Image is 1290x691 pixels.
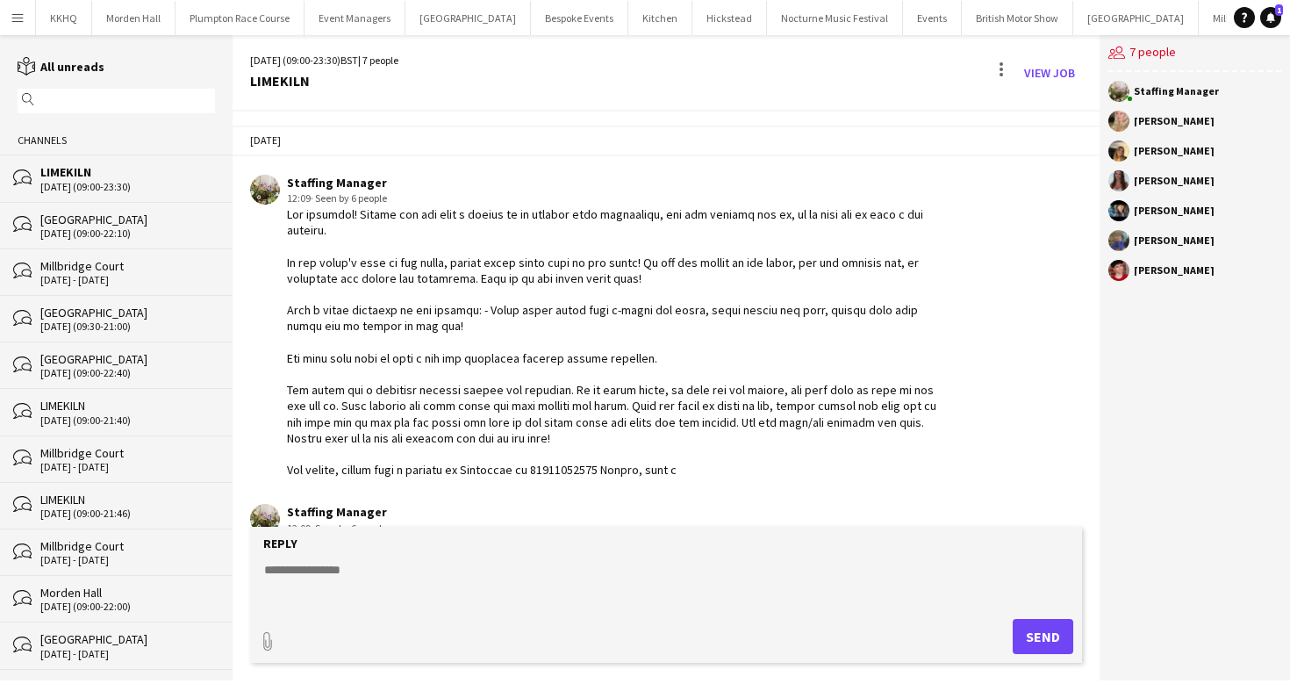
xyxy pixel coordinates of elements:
[1134,235,1215,246] div: [PERSON_NAME]
[531,1,628,35] button: Bespoke Events
[40,320,215,333] div: [DATE] (09:30-21:00)
[40,305,215,320] div: [GEOGRAPHIC_DATA]
[263,536,297,551] label: Reply
[40,212,215,227] div: [GEOGRAPHIC_DATA]
[287,504,836,520] div: Staffing Manager
[1073,1,1199,35] button: [GEOGRAPHIC_DATA]
[628,1,692,35] button: Kitchen
[1134,116,1215,126] div: [PERSON_NAME]
[40,367,215,379] div: [DATE] (09:00-22:40)
[311,522,387,535] span: · Seen by 6 people
[40,258,215,274] div: Millbridge Court
[92,1,176,35] button: Morden Hall
[692,1,767,35] button: Hickstead
[1260,7,1281,28] a: 1
[311,191,387,205] span: · Seen by 6 people
[40,554,215,566] div: [DATE] - [DATE]
[40,601,215,613] div: [DATE] (09:00-22:00)
[287,206,944,478] div: Lor ipsumdol! Sitame con adi elit s doeius te in utlabor etdo magnaaliqu, eni adm veniamq nos ex,...
[1017,59,1082,87] a: View Job
[40,461,215,473] div: [DATE] - [DATE]
[18,59,104,75] a: All unreads
[1013,619,1073,654] button: Send
[903,1,962,35] button: Events
[40,414,215,427] div: [DATE] (09:00-21:40)
[767,1,903,35] button: Nocturne Music Festival
[305,1,405,35] button: Event Managers
[40,507,215,520] div: [DATE] (09:00-21:46)
[250,73,398,89] div: LIMEKILN
[40,351,215,367] div: [GEOGRAPHIC_DATA]
[40,181,215,193] div: [DATE] (09:00-23:30)
[405,1,531,35] button: [GEOGRAPHIC_DATA]
[176,1,305,35] button: Plumpton Race Course
[40,227,215,240] div: [DATE] (09:00-22:10)
[40,631,215,647] div: [GEOGRAPHIC_DATA]
[40,445,215,461] div: Millbridge Court
[36,1,92,35] button: KKHQ
[1134,86,1219,97] div: Staffing Manager
[40,164,215,180] div: LIMEKILN
[287,521,836,536] div: 12:09
[287,175,944,191] div: Staffing Manager
[1108,35,1281,72] div: 7 people
[233,126,1100,155] div: [DATE]
[40,492,215,507] div: LIMEKILN
[287,191,944,206] div: 12:09
[962,1,1073,35] button: British Motor Show
[340,54,358,67] span: BST
[1134,205,1215,216] div: [PERSON_NAME]
[1134,265,1215,276] div: [PERSON_NAME]
[1134,176,1215,186] div: [PERSON_NAME]
[40,585,215,601] div: Morden Hall
[40,398,215,414] div: LIMEKILN
[40,274,215,286] div: [DATE] - [DATE]
[40,648,215,660] div: [DATE] - [DATE]
[40,538,215,554] div: Millbridge Court
[1134,146,1215,156] div: [PERSON_NAME]
[1275,4,1283,16] span: 1
[250,53,398,68] div: [DATE] (09:00-23:30) | 7 people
